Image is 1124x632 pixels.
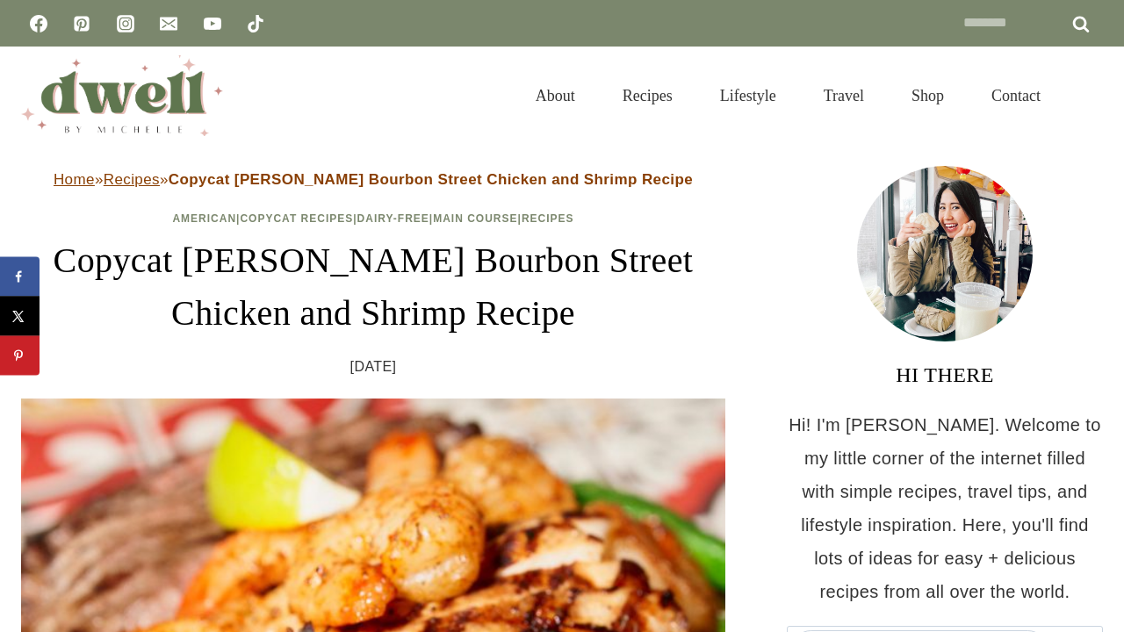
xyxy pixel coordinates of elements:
a: Email [151,6,186,41]
a: Recipes [104,171,160,188]
span: » » [54,171,693,188]
time: [DATE] [350,354,397,380]
a: Recipes [522,212,574,225]
p: Hi! I'm [PERSON_NAME]. Welcome to my little corner of the internet filled with simple recipes, tr... [787,408,1103,608]
a: Lifestyle [696,65,800,126]
a: Facebook [21,6,56,41]
a: Pinterest [64,6,99,41]
a: Home [54,171,95,188]
a: American [172,212,236,225]
a: Copycat Recipes [240,212,353,225]
a: Recipes [599,65,696,126]
nav: Primary Navigation [512,65,1064,126]
a: Contact [968,65,1064,126]
strong: Copycat [PERSON_NAME] Bourbon Street Chicken and Shrimp Recipe [169,171,693,188]
a: About [512,65,599,126]
a: Dairy-Free [357,212,429,225]
a: Shop [888,65,968,126]
span: | | | | [172,212,573,225]
h3: HI THERE [787,359,1103,391]
img: DWELL by michelle [21,55,223,136]
h1: Copycat [PERSON_NAME] Bourbon Street Chicken and Shrimp Recipe [21,234,725,340]
a: Instagram [108,6,143,41]
a: Travel [800,65,888,126]
a: TikTok [238,6,273,41]
a: YouTube [195,6,230,41]
a: Main Course [433,212,517,225]
button: View Search Form [1073,81,1103,111]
